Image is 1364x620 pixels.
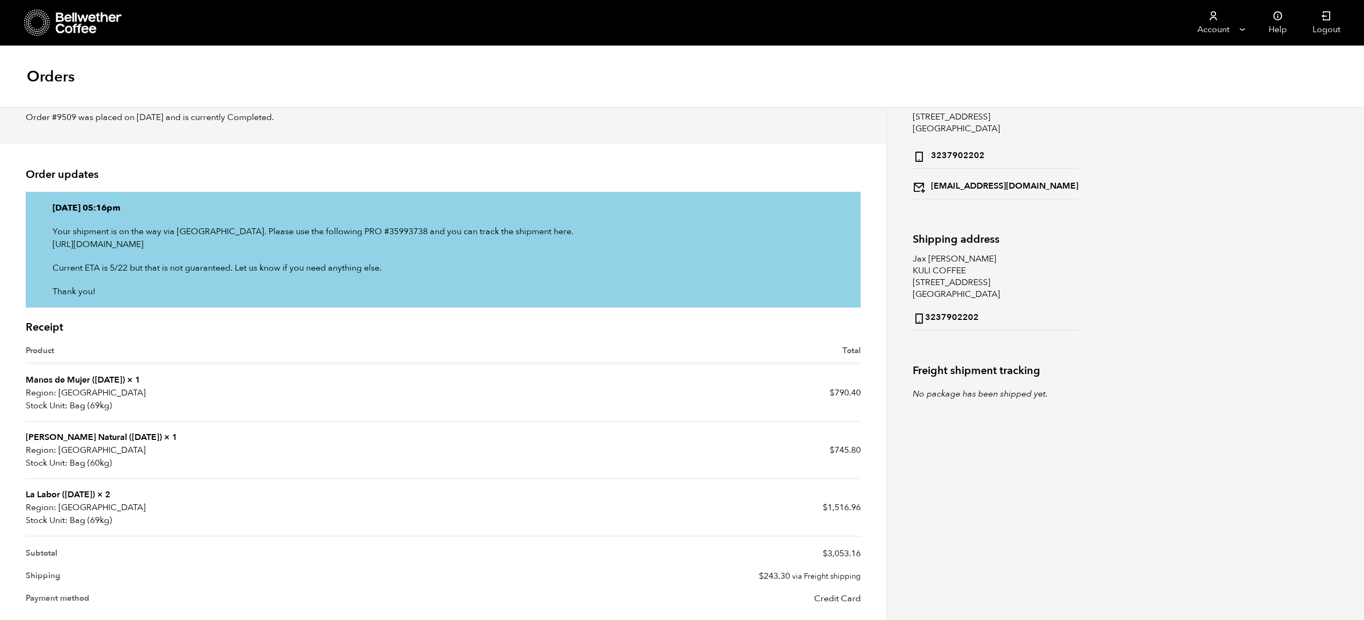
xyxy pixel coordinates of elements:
[26,374,125,386] a: Manos de Mujer ([DATE])
[26,345,443,364] th: Product
[26,514,443,527] p: Bag (69kg)
[53,262,834,274] p: Current ETA is 5/22 but that is not guaranteed. Let us know if you need anything else.
[830,444,861,456] bdi: 745.80
[443,587,861,610] td: Credit Card
[53,201,834,214] p: [DATE] 05:16pm
[830,387,861,399] bdi: 790.40
[823,502,861,513] bdi: 1,516.96
[823,548,861,559] span: 3,053.16
[53,238,144,250] a: [URL][DOMAIN_NAME]
[26,457,68,469] strong: Stock Unit:
[913,364,1338,377] h2: Freight shipment tracking
[26,321,861,334] h2: Receipt
[759,570,764,582] span: $
[26,457,443,469] p: Bag (60kg)
[26,514,68,527] strong: Stock Unit:
[823,502,828,513] span: $
[26,399,443,412] p: Bag (69kg)
[26,444,443,457] p: [GEOGRAPHIC_DATA]
[823,548,828,559] span: $
[26,501,443,514] p: [GEOGRAPHIC_DATA]
[913,87,1078,199] address: Jax [PERSON_NAME] KULI COFFEE [STREET_ADDRESS] [GEOGRAPHIC_DATA]
[26,386,56,399] strong: Region:
[913,253,1078,331] address: Jax [PERSON_NAME] KULI COFFEE [STREET_ADDRESS] [GEOGRAPHIC_DATA]
[26,536,443,565] th: Subtotal
[26,399,68,412] strong: Stock Unit:
[759,570,790,582] span: 243.30
[913,147,985,163] strong: 3237902202
[26,386,443,399] p: [GEOGRAPHIC_DATA]
[127,374,140,386] strong: × 1
[26,489,95,501] a: La Labor ([DATE])
[53,225,834,251] p: Your shipment is on the way via [GEOGRAPHIC_DATA]. Please use the following PRO #35993738 and you...
[443,345,861,364] th: Total
[26,111,861,124] p: Order #9509 was placed on [DATE] and is currently Completed.
[913,309,979,325] strong: 3237902202
[97,489,110,501] strong: × 2
[913,233,1078,245] h2: Shipping address
[26,431,162,443] a: [PERSON_NAME] Natural ([DATE])
[830,387,834,399] span: $
[53,285,834,298] p: Thank you!
[26,168,861,181] h2: Order updates
[792,571,861,581] small: via Freight shipping
[26,565,443,587] th: Shipping
[164,431,177,443] strong: × 1
[26,444,56,457] strong: Region:
[27,67,74,86] h1: Orders
[913,178,1078,193] strong: [EMAIL_ADDRESS][DOMAIN_NAME]
[913,388,1048,400] i: No package has been shipped yet.
[26,501,56,514] strong: Region:
[830,444,834,456] span: $
[26,587,443,610] th: Payment method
